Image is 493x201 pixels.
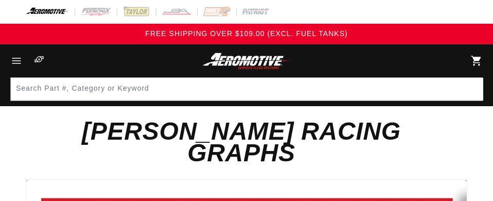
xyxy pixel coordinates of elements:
h2: [PERSON_NAME] Racing Graphs [26,121,467,164]
summary: Menu [5,44,28,77]
input: Search Part #, Category or Keyword [11,78,483,100]
span: FREE SHIPPING OVER $109.00 (EXCL. FUEL TANKS) [145,29,347,38]
img: Aeromotive [201,53,292,70]
button: Search Part #, Category or Keyword [460,78,482,100]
